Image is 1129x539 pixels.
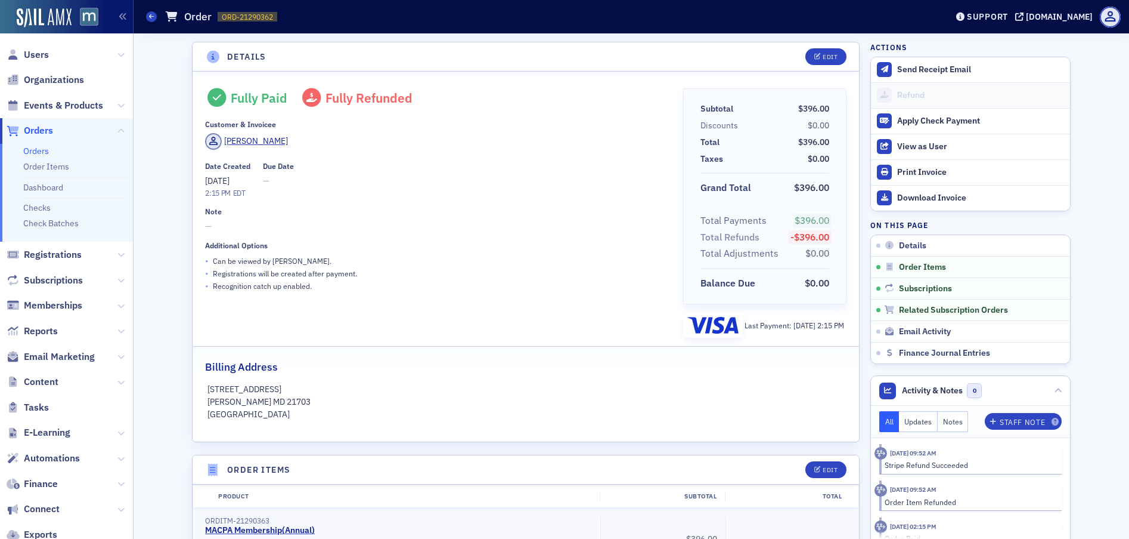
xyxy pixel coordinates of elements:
[7,375,58,389] a: Content
[897,167,1064,178] div: Print Invoice
[700,181,751,195] div: Grand Total
[205,133,288,150] a: [PERSON_NAME]
[897,116,1064,127] div: Apply Check Payment
[871,134,1070,159] button: View as User
[231,90,287,106] div: Fully Paid
[879,411,900,432] button: All
[205,162,250,171] div: Date Created
[897,64,1064,75] div: Send Receipt Email
[7,478,58,491] a: Finance
[823,54,838,60] div: Edit
[227,464,290,476] h4: Order Items
[24,478,58,491] span: Finance
[890,522,936,531] time: 8/31/2025 02:15 PM
[985,413,1062,430] button: Staff Note
[899,327,951,337] span: Email Activity
[207,408,845,421] p: [GEOGRAPHIC_DATA]
[205,255,209,267] span: •
[7,452,80,465] a: Automations
[700,230,759,245] div: Total Refunds
[874,520,887,533] div: Activity
[24,401,49,414] span: Tasks
[798,137,829,147] span: $396.00
[7,503,60,516] a: Connect
[24,99,103,112] span: Events & Products
[210,492,600,501] div: Product
[871,108,1070,134] button: Apply Check Payment
[24,48,49,61] span: Users
[17,8,72,27] img: SailAMX
[213,281,312,291] p: Recognition catch up enabled.
[24,299,82,312] span: Memberships
[7,426,70,439] a: E-Learning
[205,175,229,186] span: [DATE]
[897,90,1064,101] div: Refund
[897,193,1064,204] div: Download Invoice
[1100,7,1121,27] span: Profile
[24,452,80,465] span: Automations
[870,42,907,53] h4: Actions
[885,460,1053,470] div: Stripe Refund Succeeded
[23,218,79,229] a: Check Batches
[790,231,829,243] span: -$396.00
[805,277,829,289] span: $0.00
[967,383,982,398] span: 0
[700,153,727,165] span: Taxes
[1026,11,1093,22] div: [DOMAIN_NAME]
[700,153,723,165] div: Taxes
[700,136,724,149] span: Total
[871,159,1070,185] a: Print Invoice
[899,348,990,359] span: Finance Journal Entries
[874,484,887,497] div: Activity
[897,141,1064,152] div: View as User
[207,396,845,408] p: [PERSON_NAME] MD 21703
[600,492,725,501] div: Subtotal
[823,467,838,473] div: Edit
[794,181,829,193] span: $396.00
[24,248,82,261] span: Registrations
[213,268,357,279] p: Registrations will be created after payment.
[7,299,82,312] a: Memberships
[700,103,737,115] span: Subtotal
[1015,13,1097,21] button: [DOMAIN_NAME]
[231,188,246,198] span: EDT
[938,411,969,432] button: Notes
[205,516,592,525] div: ORDITM-21290363
[7,124,53,137] a: Orders
[700,247,783,261] span: Total Adjustments
[7,99,103,112] a: Events & Products
[207,383,845,396] p: [STREET_ADDRESS]
[817,321,844,330] span: 2:15 PM
[890,485,936,494] time: 9/2/2025 09:52 AM
[7,73,84,87] a: Organizations
[24,274,83,287] span: Subscriptions
[687,317,739,334] img: visa
[700,230,764,245] span: Total Refunds
[700,181,755,195] span: Grand Total
[700,214,771,228] span: Total Payments
[205,188,231,198] time: 2:15 PM
[1000,419,1045,426] div: Staff Note
[205,359,278,375] h2: Billing Address
[874,447,887,460] div: Activity
[7,274,83,287] a: Subscriptions
[80,8,98,26] img: SailAMX
[899,241,926,251] span: Details
[222,12,273,22] span: ORD-21290362
[205,120,276,129] div: Customer & Invoicee
[890,449,936,457] time: 9/2/2025 09:52 AM
[23,182,63,193] a: Dashboard
[205,267,209,280] span: •
[24,426,70,439] span: E-Learning
[885,497,1053,507] div: Order Item Refunded
[72,8,98,28] a: View Homepage
[871,185,1070,211] a: Download Invoice
[899,411,938,432] button: Updates
[224,135,288,147] div: [PERSON_NAME]
[263,162,294,171] div: Due Date
[325,90,412,106] span: Fully Refunded
[205,280,209,292] span: •
[24,73,84,87] span: Organizations
[700,276,759,291] span: Balance Due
